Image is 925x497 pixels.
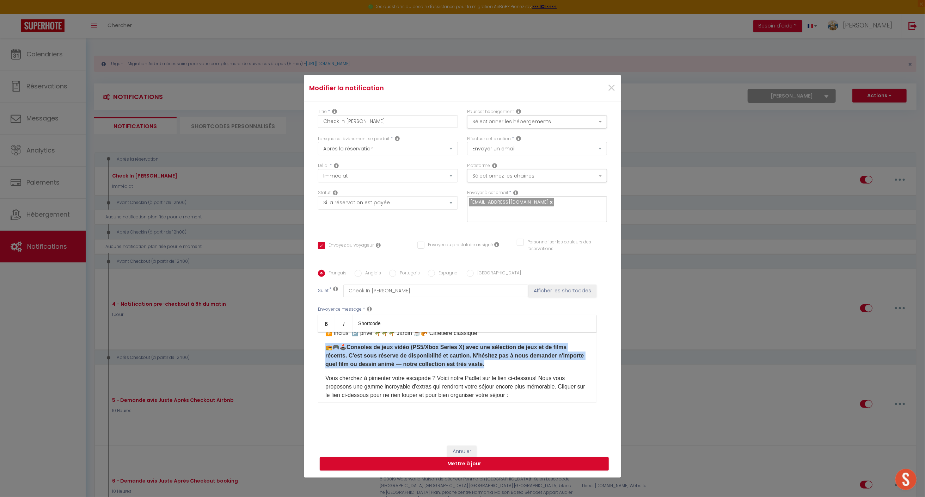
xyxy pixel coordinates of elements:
[516,136,521,141] i: Action Type
[474,270,521,278] label: [GEOGRAPHIC_DATA]
[325,343,589,368] p: 📻🎮🕹️ ​
[309,83,510,93] h4: Modifier la notification
[325,329,589,337] p: 🛜 inclus 🅿️ privé 🌴🌴🌴 Jardin ☕🥐 Cafetière classique
[447,446,477,458] button: Annuler
[353,315,386,332] a: Shortcode
[395,136,400,141] i: Event Occur
[335,315,353,332] a: Italic
[467,108,514,115] label: Pour cet hébergement
[470,199,549,205] span: [EMAIL_ADDRESS][DOMAIN_NAME]
[607,81,616,96] button: Close
[607,77,616,99] span: ×
[318,315,335,332] a: Bold
[325,270,347,278] label: Français
[467,190,508,196] label: Envoyer à cet email
[362,270,381,278] label: Anglais
[528,285,596,297] button: Afficher les shortcodes
[376,242,381,248] i: Envoyer au voyageur
[333,190,338,195] i: Booking status
[332,108,337,114] i: Title
[333,286,338,292] i: Subject
[318,108,327,115] label: Titre
[318,287,329,295] label: Sujet
[467,136,511,142] label: Effectuer cette action
[367,306,372,312] i: Message
[492,163,497,168] i: Action Channel
[318,190,331,196] label: Statut
[895,469,917,490] div: Ouvrir le chat
[318,332,596,403] div: ​
[318,136,390,142] label: Lorsque cet événement se produit
[494,242,499,247] i: Envoyer au prestataire si il est assigné
[318,306,362,313] label: Envoyer ce message
[435,270,459,278] label: Espagnol
[396,270,420,278] label: Portugais
[325,374,589,399] p: Vous cherchez à pimenter votre escapade ? Voici notre Padlet sur le lien ci-dessous! Nous vous pr...
[334,163,339,168] i: Action Time
[318,162,329,169] label: Délai
[467,169,607,182] button: Sélectionnez les chaînes
[516,108,521,114] i: This Rental
[513,190,518,195] i: Recipient
[467,115,607,129] button: Sélectionner les hébergements
[320,457,609,471] button: Mettre à jour
[467,162,490,169] label: Plateforme
[325,344,584,367] b: Consoles de jeux vidéo (PS5/Xbox Series X) avec une sélection de jeux et de films récents. C'est ...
